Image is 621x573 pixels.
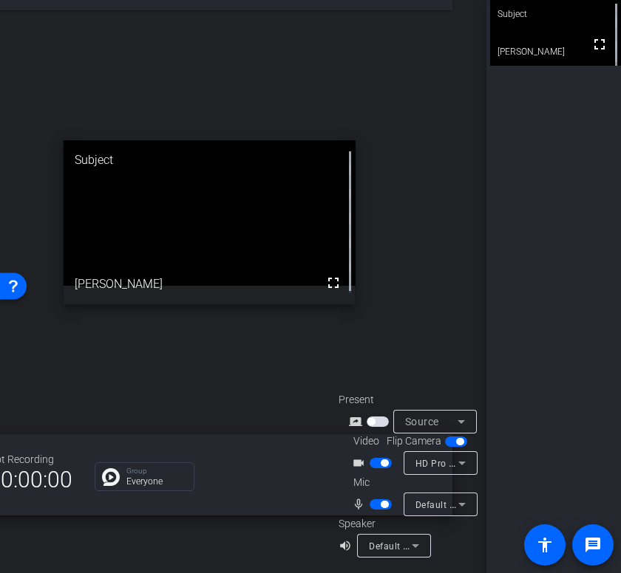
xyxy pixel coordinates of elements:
[339,475,486,490] div: Mic
[352,495,370,513] mat-icon: mic_none
[349,413,367,430] mat-icon: screen_share_outline
[325,274,342,292] mat-icon: fullscreen
[352,454,370,472] mat-icon: videocam_outline
[387,433,441,449] span: Flip Camera
[339,392,486,408] div: Present
[584,536,602,554] mat-icon: message
[353,433,379,449] span: Video
[369,540,608,552] span: Default - HP 27h (2- HD Audio Driver for Display Audio)
[415,457,569,469] span: HD Pro Webcam C920 (046d:0892)
[126,467,186,475] p: Group
[64,140,356,180] div: Subject
[339,516,427,532] div: Speaker
[126,477,186,486] p: Everyone
[405,416,439,428] span: Source
[339,537,356,555] mat-icon: volume_up
[536,536,554,554] mat-icon: accessibility
[591,35,608,53] mat-icon: fullscreen
[102,468,120,486] img: Chat Icon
